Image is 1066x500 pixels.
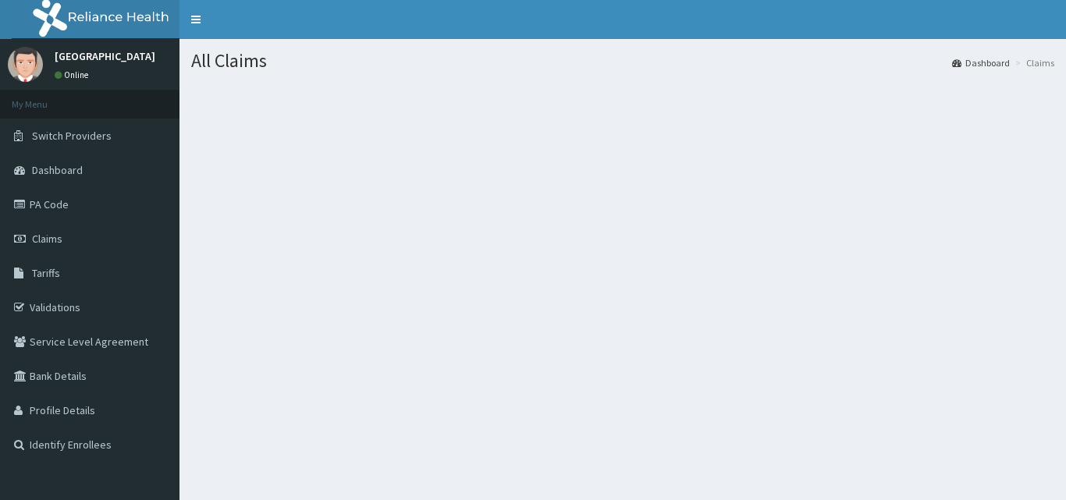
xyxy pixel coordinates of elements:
[32,266,60,280] span: Tariffs
[55,69,92,80] a: Online
[32,163,83,177] span: Dashboard
[32,232,62,246] span: Claims
[55,51,155,62] p: [GEOGRAPHIC_DATA]
[191,51,1054,71] h1: All Claims
[8,47,43,82] img: User Image
[1011,56,1054,69] li: Claims
[32,129,112,143] span: Switch Providers
[952,56,1010,69] a: Dashboard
